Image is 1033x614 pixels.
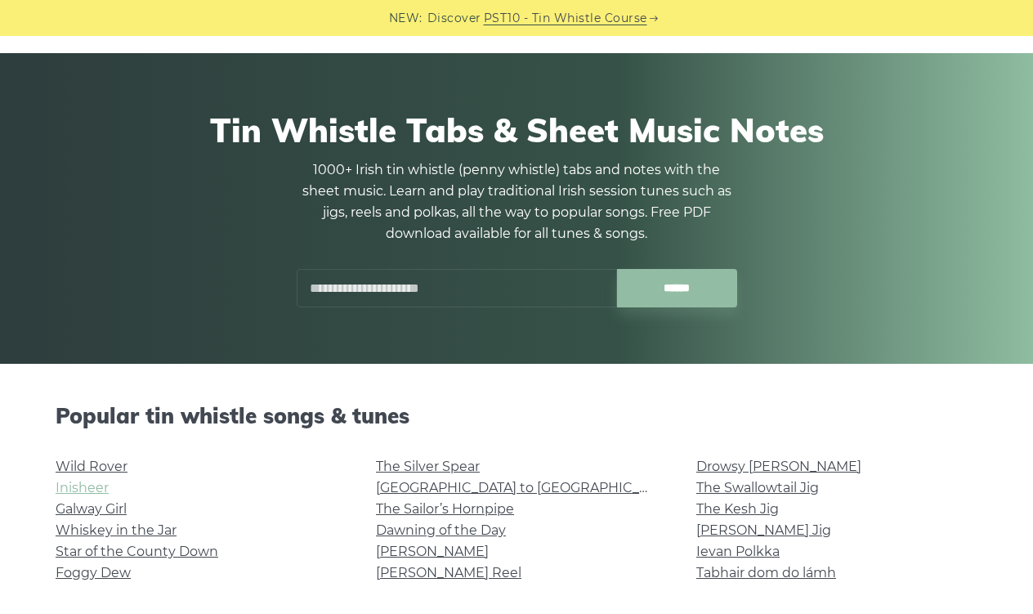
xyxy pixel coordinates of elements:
a: PST10 - Tin Whistle Course [484,9,647,28]
span: Discover [427,9,481,28]
a: The Sailor’s Hornpipe [376,501,514,517]
a: Whiskey in the Jar [56,522,177,538]
a: Galway Girl [56,501,127,517]
a: The Kesh Jig [696,501,779,517]
a: [GEOGRAPHIC_DATA] to [GEOGRAPHIC_DATA] [376,480,677,495]
a: The Silver Spear [376,459,480,474]
a: Wild Rover [56,459,127,474]
a: Dawning of the Day [376,522,506,538]
a: Drowsy [PERSON_NAME] [696,459,861,474]
span: NEW: [389,9,423,28]
h1: Tin Whistle Tabs & Sheet Music Notes [56,110,977,150]
a: Inisheer [56,480,109,495]
a: Foggy Dew [56,565,131,580]
a: Star of the County Down [56,544,218,559]
p: 1000+ Irish tin whistle (penny whistle) tabs and notes with the sheet music. Learn and play tradi... [296,159,737,244]
h2: Popular tin whistle songs & tunes [56,403,977,428]
a: [PERSON_NAME] Reel [376,565,521,580]
a: [PERSON_NAME] [376,544,489,559]
a: Tabhair dom do lámh [696,565,836,580]
a: [PERSON_NAME] Jig [696,522,831,538]
a: The Swallowtail Jig [696,480,819,495]
a: Ievan Polkka [696,544,780,559]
